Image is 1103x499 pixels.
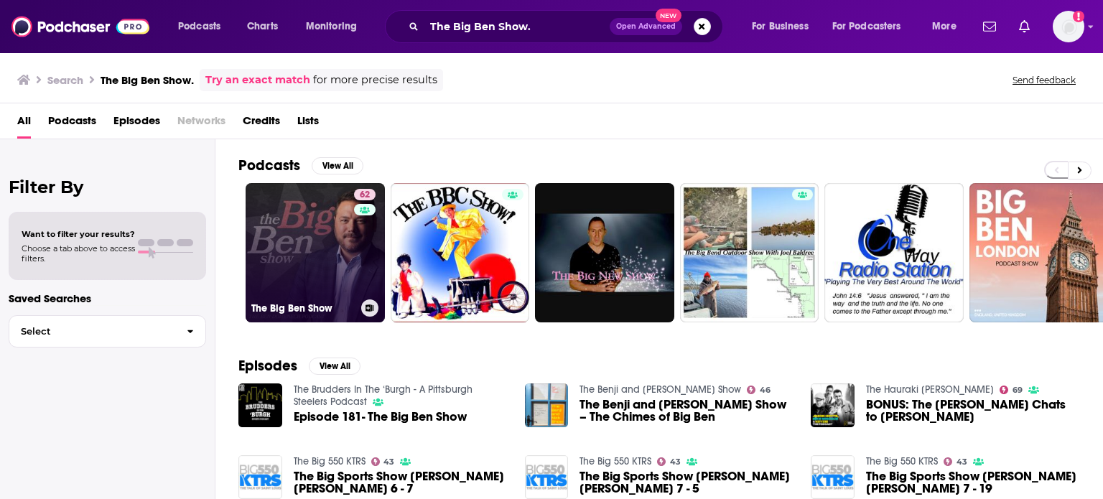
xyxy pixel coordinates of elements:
a: The Hauraki Big Show [866,383,994,396]
span: for more precise results [313,72,437,88]
span: Podcasts [178,17,220,37]
img: The Big Sports Show Ben Fred 7 - 5 [525,455,569,499]
span: Want to filter your results? [22,229,135,239]
span: 43 [383,459,394,465]
a: Episodes [113,109,160,139]
a: The Benji and Nick Show [580,383,741,396]
a: BONUS: The Big Show Chats to Ben Elton [866,398,1080,423]
span: Monitoring [306,17,357,37]
a: The Brudders In The ‘Burgh - A Pittsburgh Steelers Podcast [294,383,473,408]
button: open menu [168,15,239,38]
a: The Big Sports Show Ben Fred 6 - 7 [294,470,508,495]
button: Send feedback [1008,74,1080,86]
span: Open Advanced [616,23,676,30]
button: open menu [922,15,974,38]
span: Logged in as dmessina [1053,11,1084,42]
a: 46 [747,386,771,394]
button: Open AdvancedNew [610,18,682,35]
a: PodcastsView All [238,157,363,174]
h2: Episodes [238,357,297,375]
span: 46 [760,387,771,393]
a: EpisodesView All [238,357,360,375]
a: Lists [297,109,319,139]
a: Credits [243,109,280,139]
img: Podchaser - Follow, Share and Rate Podcasts [11,13,149,40]
h2: Filter By [9,177,206,197]
span: Charts [247,17,278,37]
span: Select [9,327,175,336]
button: open menu [742,15,827,38]
h2: Podcasts [238,157,300,174]
a: The Benji and Nick Show – The Chimes of Big Ben [580,398,793,423]
button: View All [312,157,363,174]
h3: The Big Ben Show. [101,73,194,87]
a: The Big Sports Show Ben Fred 7 - 19 [866,470,1080,495]
span: The Big Sports Show [PERSON_NAME] [PERSON_NAME] 6 - 7 [294,470,508,495]
button: open menu [823,15,922,38]
a: Show notifications dropdown [1013,14,1035,39]
img: The Big Sports Show Ben Fred 6 - 7 [238,455,282,499]
span: For Podcasters [832,17,901,37]
span: 43 [670,459,681,465]
button: Show profile menu [1053,11,1084,42]
img: Episode 181- The Big Ben Show [238,383,282,427]
a: 43 [657,457,681,466]
a: 43 [944,457,967,466]
a: The Big 550 KTRS [866,455,938,467]
span: BONUS: The [PERSON_NAME] Chats to [PERSON_NAME] [866,398,1080,423]
span: The Big Sports Show [PERSON_NAME] [PERSON_NAME] 7 - 19 [866,470,1080,495]
a: Podcasts [48,109,96,139]
img: The Benji and Nick Show – The Chimes of Big Ben [525,383,569,427]
a: Charts [238,15,287,38]
a: 69 [1000,386,1023,394]
span: New [656,9,681,22]
h3: The Big Ben Show [251,302,355,314]
button: Select [9,315,206,348]
a: Episode 181- The Big Ben Show [294,411,467,423]
span: Networks [177,109,225,139]
a: Try an exact match [205,72,310,88]
a: The Big 550 KTRS [580,455,651,467]
a: The Big Sports Show Ben Fred 7 - 5 [580,470,793,495]
div: Search podcasts, credits, & more... [399,10,737,43]
img: User Profile [1053,11,1084,42]
a: 62 [354,189,376,200]
span: Choose a tab above to access filters. [22,243,135,264]
span: More [932,17,957,37]
span: The Big Sports Show [PERSON_NAME] [PERSON_NAME] 7 - 5 [580,470,793,495]
img: The Big Sports Show Ben Fred 7 - 19 [811,455,855,499]
span: 69 [1013,387,1023,393]
span: 43 [957,459,967,465]
button: open menu [296,15,376,38]
button: View All [309,358,360,375]
a: All [17,109,31,139]
a: The Big 550 KTRS [294,455,366,467]
svg: Add a profile image [1073,11,1084,22]
a: 43 [371,457,395,466]
input: Search podcasts, credits, & more... [424,15,610,38]
a: 62The Big Ben Show [246,183,385,322]
span: The Benji and [PERSON_NAME] Show – The Chimes of Big Ben [580,398,793,423]
span: 62 [360,188,370,202]
h3: Search [47,73,83,87]
span: For Business [752,17,809,37]
p: Saved Searches [9,292,206,305]
a: Show notifications dropdown [977,14,1002,39]
img: BONUS: The Big Show Chats to Ben Elton [811,383,855,427]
